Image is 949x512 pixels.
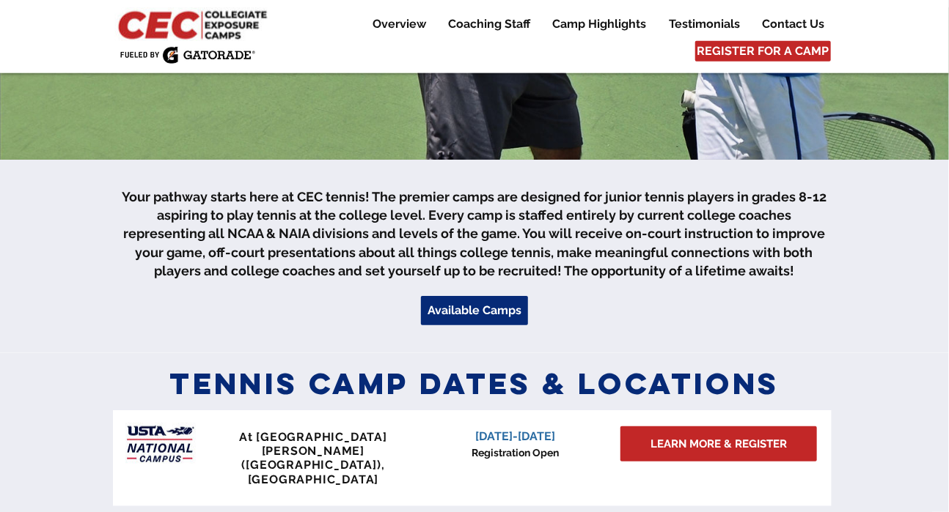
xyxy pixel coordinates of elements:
p: Coaching Staff [441,15,538,33]
p: Contact Us [755,15,832,33]
a: Contact Us [751,15,835,33]
span: Registration Open [472,447,559,459]
img: USTA Campus image_edited.jpg [120,417,199,472]
span: LEARN MORE & REGISTER [651,437,787,452]
nav: Site [350,15,835,33]
span: REGISTER FOR A CAMP [697,43,829,59]
p: Camp Highlights [545,15,653,33]
span: Tennis Camp Dates & Locations [169,365,780,402]
a: REGISTER FOR A CAMP [695,41,831,62]
img: CEC Logo Primary_edited.jpg [115,7,274,41]
span: Available Camps [428,303,521,319]
a: Overview [362,15,436,33]
span: At [GEOGRAPHIC_DATA] [239,430,387,444]
span: [DATE]-[DATE] [475,429,555,443]
span: [PERSON_NAME] ([GEOGRAPHIC_DATA]), [GEOGRAPHIC_DATA] [242,444,385,486]
span: Your pathway starts here at CEC tennis! The premier camps are designed for junior tennis players ... [122,189,827,278]
img: Fueled by Gatorade.png [120,46,255,64]
a: Camp Highlights [541,15,657,33]
a: Available Camps [421,296,528,325]
a: Coaching Staff [437,15,541,33]
a: LEARN MORE & REGISTER [620,426,817,461]
a: Testimonials [658,15,750,33]
p: Testimonials [662,15,747,33]
p: Overview [365,15,433,33]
